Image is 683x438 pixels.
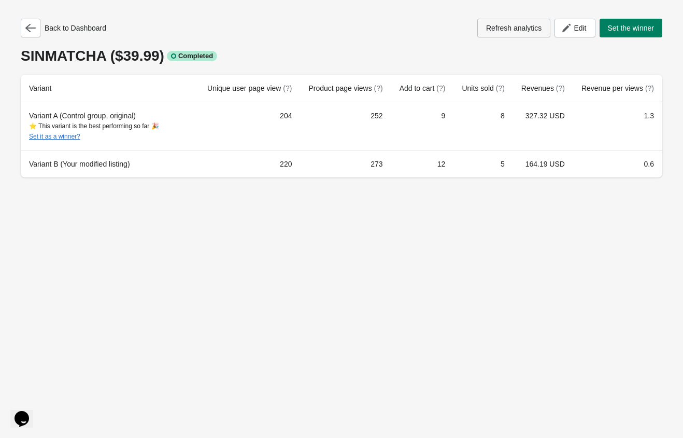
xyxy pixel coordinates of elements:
[300,150,391,177] td: 273
[374,84,383,92] span: (?)
[573,102,662,150] td: 1.3
[573,150,662,177] td: 0.6
[486,24,542,32] span: Refresh analytics
[391,150,454,177] td: 12
[556,84,565,92] span: (?)
[453,150,513,177] td: 5
[283,84,292,92] span: (?)
[554,19,595,37] button: Edit
[199,102,300,150] td: 204
[21,75,199,102] th: Variant
[581,84,654,92] span: Revenue per views
[462,84,504,92] span: Units sold
[496,84,505,92] span: (?)
[29,111,191,142] div: Variant A (Control group, original)
[308,84,382,92] span: Product page views
[645,84,654,92] span: (?)
[300,102,391,150] td: 252
[21,19,106,37] div: Back to Dashboard
[199,150,300,177] td: 220
[574,24,586,32] span: Edit
[29,121,191,142] div: ⭐ This variant is the best performing so far 🎉
[207,84,292,92] span: Unique user page view
[608,24,654,32] span: Set the winner
[513,102,573,150] td: 327.32 USD
[453,102,513,150] td: 8
[477,19,550,37] button: Refresh analytics
[10,396,44,428] iframe: chat widget
[521,84,565,92] span: Revenues
[29,159,191,169] div: Variant B (Your modified listing)
[600,19,663,37] button: Set the winner
[513,150,573,177] td: 164.19 USD
[436,84,445,92] span: (?)
[29,133,80,140] button: Set it as a winner?
[167,51,217,61] div: Completed
[21,48,662,64] div: SINMATCHA ($39.99)
[400,84,446,92] span: Add to cart
[391,102,454,150] td: 9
